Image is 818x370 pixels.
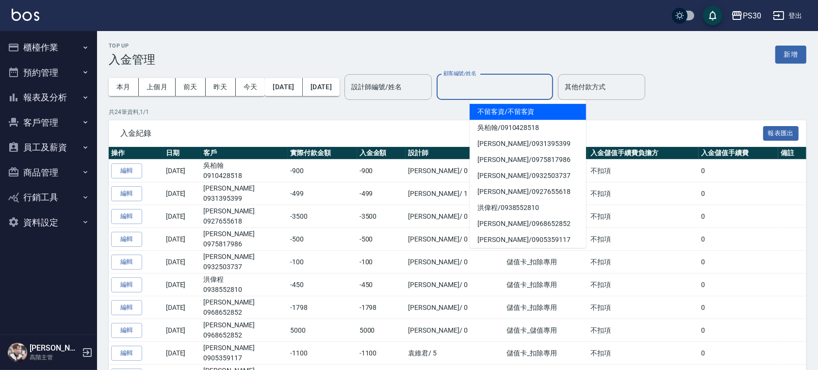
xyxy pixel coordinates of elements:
[357,273,406,296] td: -450
[357,205,406,228] td: -3500
[203,353,285,363] p: 0905359117
[288,273,357,296] td: -450
[288,182,357,205] td: -499
[30,343,79,353] h5: [PERSON_NAME]
[164,319,201,342] td: [DATE]
[588,228,699,251] td: 不扣項
[775,46,806,64] button: 新增
[203,285,285,295] p: 0938552810
[470,136,586,152] span: [PERSON_NAME] / 0931395399
[699,319,778,342] td: 0
[588,273,699,296] td: 不扣項
[201,182,288,205] td: [PERSON_NAME]
[288,342,357,365] td: -1100
[699,160,778,182] td: 0
[120,129,763,138] span: 入金紀錄
[357,296,406,319] td: -1798
[288,160,357,182] td: -900
[4,160,93,185] button: 商品管理
[743,10,761,22] div: PS30
[4,60,93,85] button: 預約管理
[201,319,288,342] td: [PERSON_NAME]
[4,210,93,235] button: 資料設定
[588,342,699,365] td: 不扣項
[111,186,142,201] button: 編輯
[164,182,201,205] td: [DATE]
[588,296,699,319] td: 不扣項
[164,296,201,319] td: [DATE]
[12,9,39,21] img: Logo
[470,232,586,248] span: [PERSON_NAME] / 0905359117
[201,251,288,273] td: [PERSON_NAME]
[201,273,288,296] td: 洪偉程
[699,228,778,251] td: 0
[288,319,357,342] td: 5000
[406,205,504,228] td: [PERSON_NAME] / 0
[109,78,139,96] button: 本月
[111,300,142,315] button: 編輯
[164,251,201,273] td: [DATE]
[203,171,285,181] p: 0910428518
[406,228,504,251] td: [PERSON_NAME] / 0
[357,251,406,273] td: -100
[406,273,504,296] td: [PERSON_NAME] / 0
[406,147,504,160] th: 設計師
[588,205,699,228] td: 不扣項
[288,296,357,319] td: -1798
[4,85,93,110] button: 報表及分析
[357,182,406,205] td: -499
[203,330,285,340] p: 0968652852
[470,152,586,168] span: [PERSON_NAME] / 0975817986
[236,78,265,96] button: 今天
[470,168,586,184] span: [PERSON_NAME] / 0932503737
[265,78,302,96] button: [DATE]
[699,147,778,160] th: 入金儲值手續費
[470,104,586,120] span: 不留客資 / 不留客資
[357,160,406,182] td: -900
[303,78,340,96] button: [DATE]
[357,228,406,251] td: -500
[164,147,201,160] th: 日期
[406,342,504,365] td: 袁維君 / 5
[470,248,586,264] span: [PERSON_NAME] / 0963787992
[206,78,236,96] button: 昨天
[111,163,142,178] button: 編輯
[763,126,799,141] button: 報表匯出
[288,251,357,273] td: -100
[111,346,142,361] button: 編輯
[504,273,588,296] td: 儲值卡_扣除專用
[504,342,588,365] td: 儲值卡_扣除專用
[30,353,79,362] p: 高階主管
[588,319,699,342] td: 不扣項
[470,184,586,200] span: [PERSON_NAME] / 0927655618
[727,6,765,26] button: PS30
[139,78,176,96] button: 上個月
[406,319,504,342] td: [PERSON_NAME] / 0
[699,205,778,228] td: 0
[164,228,201,251] td: [DATE]
[4,35,93,60] button: 櫃檯作業
[288,205,357,228] td: -3500
[769,7,806,25] button: 登出
[588,147,699,160] th: 入金儲值手續費負擔方
[699,251,778,273] td: 0
[109,147,164,160] th: 操作
[201,205,288,228] td: [PERSON_NAME]
[109,43,155,49] h2: Top Up
[203,216,285,226] p: 0927655618
[504,251,588,273] td: 儲值卡_扣除專用
[203,239,285,249] p: 0975817986
[357,147,406,160] th: 入金金額
[504,319,588,342] td: 儲值卡_儲值專用
[201,147,288,160] th: 客戶
[176,78,206,96] button: 前天
[201,342,288,365] td: [PERSON_NAME]
[8,343,27,362] img: Person
[111,209,142,224] button: 編輯
[504,296,588,319] td: 儲值卡_扣除專用
[109,108,806,116] p: 共 24 筆資料, 1 / 1
[201,228,288,251] td: [PERSON_NAME]
[4,135,93,160] button: 員工及薪資
[288,147,357,160] th: 實際付款金額
[778,147,806,160] th: 備註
